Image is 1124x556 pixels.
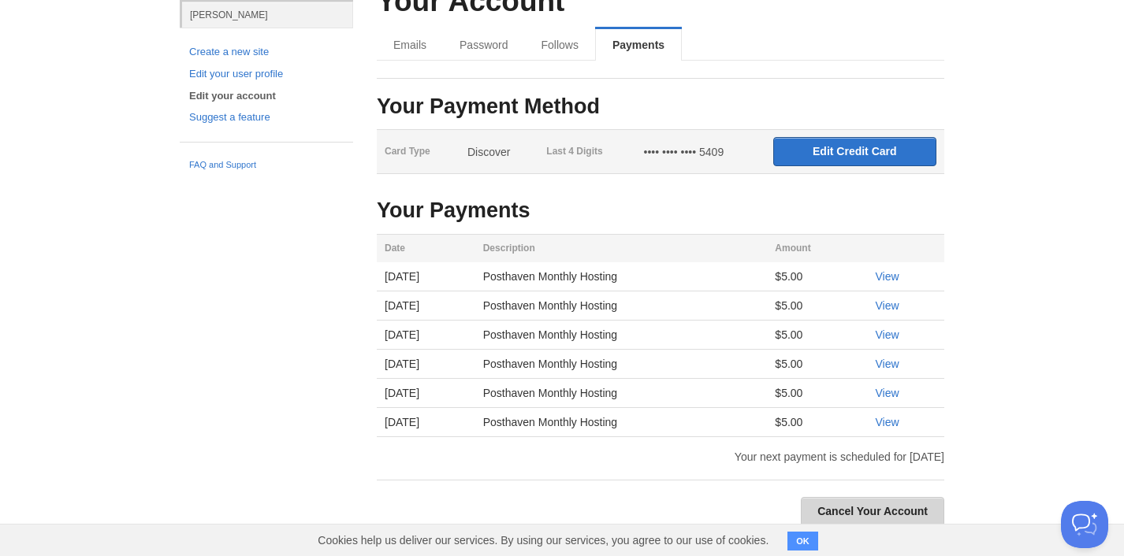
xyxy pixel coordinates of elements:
td: [DATE] [377,350,475,379]
td: Posthaven Monthly Hosting [475,262,768,291]
td: [DATE] [377,408,475,437]
a: View [875,328,899,341]
td: Discover [460,130,538,174]
button: OK [787,532,818,550]
td: Posthaven Monthly Hosting [475,408,768,437]
input: Edit Credit Card [773,137,936,166]
td: Posthaven Monthly Hosting [475,291,768,321]
th: Card Type [377,130,460,174]
a: Follows [524,29,594,61]
td: Posthaven Monthly Hosting [475,321,768,350]
a: Create a new site [189,44,344,61]
a: Password [443,29,524,61]
th: Amount [767,235,867,263]
td: [DATE] [377,379,475,408]
a: Edit your account [189,88,344,105]
a: View [875,387,899,399]
th: Last 4 Digits [538,130,635,174]
h3: Your Payment Method [377,95,944,119]
a: View [875,270,899,283]
td: $5.00 [767,321,867,350]
div: Your next payment is scheduled for [DATE] [365,451,956,462]
td: Posthaven Monthly Hosting [475,379,768,408]
td: Posthaven Monthly Hosting [475,350,768,379]
td: •••• •••• •••• 5409 [636,130,765,174]
td: [DATE] [377,321,475,350]
span: Cookies help us deliver our services. By using our services, you agree to our use of cookies. [302,524,784,556]
td: $5.00 [767,291,867,321]
a: Emails [377,29,443,61]
h3: Your Payments [377,199,944,223]
a: Edit your user profile [189,66,344,83]
td: [DATE] [377,262,475,291]
td: $5.00 [767,379,867,408]
a: View [875,416,899,428]
a: FAQ and Support [189,158,344,172]
a: Payments [595,29,682,61]
th: Date [377,235,475,263]
a: View [875,299,899,312]
a: Suggest a feature [189,109,344,126]
a: [PERSON_NAME] [182,2,353,28]
a: Cancel Your Account [801,497,944,526]
td: $5.00 [767,408,867,437]
td: $5.00 [767,262,867,291]
th: Description [475,235,768,263]
a: View [875,358,899,370]
td: [DATE] [377,291,475,321]
iframe: Help Scout Beacon - Open [1061,501,1108,548]
td: $5.00 [767,350,867,379]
